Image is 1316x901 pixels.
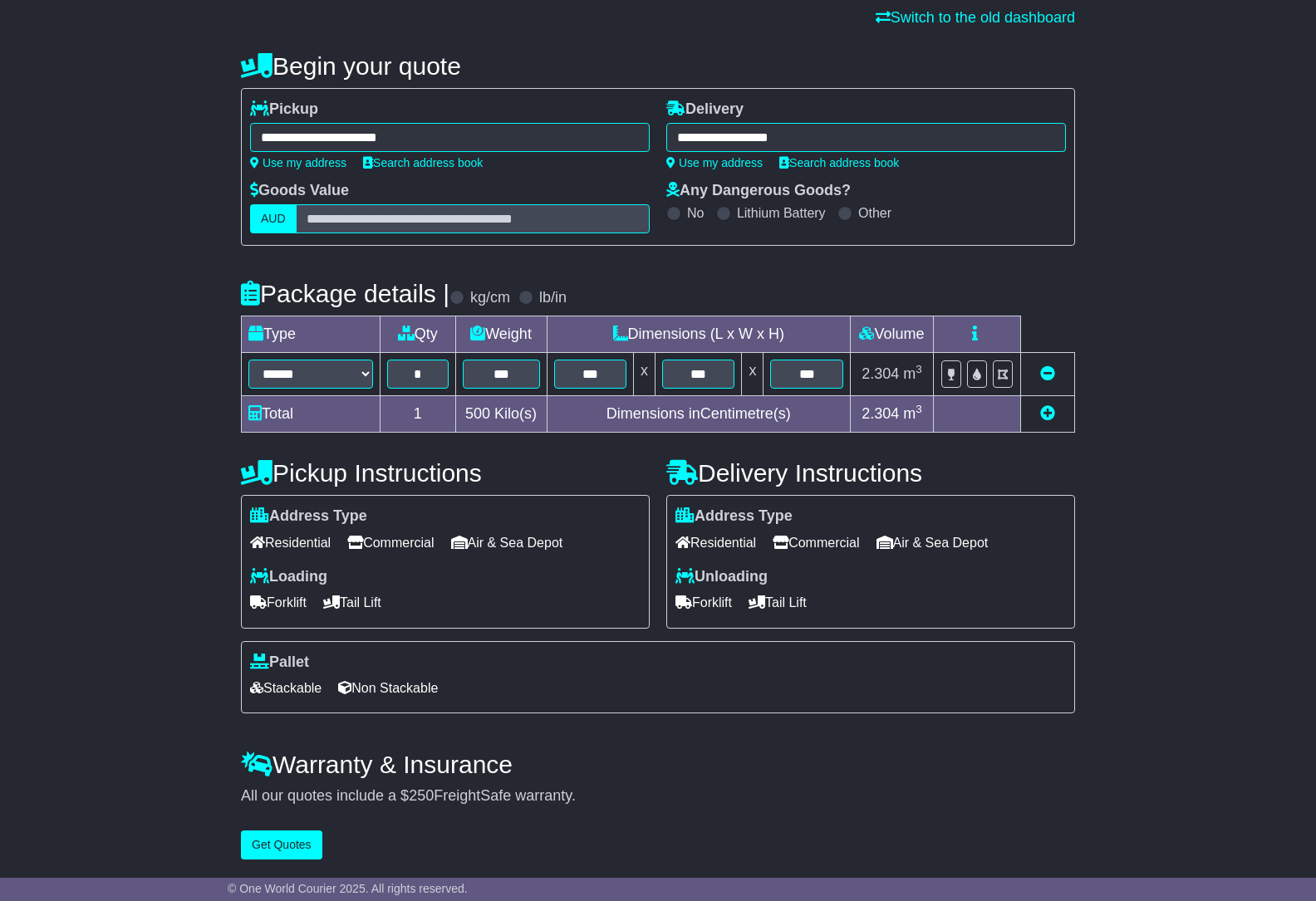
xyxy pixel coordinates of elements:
span: Non Stackable [338,675,438,701]
sup: 3 [916,363,922,375]
label: No [687,205,704,221]
a: Add new item [1040,405,1055,422]
label: lb/in [539,289,567,307]
td: x [634,353,656,396]
label: Any Dangerous Goods? [666,182,851,200]
td: Qty [381,316,456,353]
span: Tail Lift [749,590,807,615]
span: Tail Lift [323,590,381,615]
span: Commercial [347,530,434,556]
td: Kilo(s) [455,396,547,433]
label: AUD [250,204,297,233]
td: 1 [381,396,456,433]
a: Use my address [666,156,763,169]
span: Stackable [250,675,322,701]
span: Residential [675,530,756,556]
span: Residential [250,530,331,556]
label: Lithium Battery [737,205,826,221]
span: 500 [465,405,490,422]
td: Volume [850,316,933,353]
a: Switch to the old dashboard [876,9,1075,26]
span: Commercial [773,530,859,556]
sup: 3 [916,403,922,415]
label: Goods Value [250,182,349,200]
td: Weight [455,316,547,353]
label: Delivery [666,100,744,119]
span: m [903,405,922,422]
h4: Warranty & Insurance [241,751,1075,778]
label: Pickup [250,100,318,119]
div: All our quotes include a $ FreightSafe warranty. [241,787,1075,806]
td: Type [242,316,381,353]
span: Air & Sea Depot [877,530,989,556]
a: Search address book [779,156,899,169]
td: x [742,353,764,396]
label: Other [858,205,891,221]
span: Forklift [675,590,732,615]
h4: Package details | [241,280,449,307]
label: Address Type [675,507,793,526]
button: Get Quotes [241,830,322,859]
h4: Begin your quote [241,52,1075,80]
td: Total [242,396,381,433]
span: 2.304 [862,405,899,422]
span: m [903,365,922,382]
span: Forklift [250,590,307,615]
a: Search address book [363,156,483,169]
td: Dimensions in Centimetre(s) [547,396,850,433]
label: Address Type [250,507,367,526]
h4: Delivery Instructions [666,459,1075,487]
label: Loading [250,568,327,586]
a: Remove this item [1040,365,1055,382]
h4: Pickup Instructions [241,459,650,487]
a: Use my address [250,156,346,169]
span: © One World Courier 2025. All rights reserved. [228,882,468,895]
span: Air & Sea Depot [451,530,563,556]
td: Dimensions (L x W x H) [547,316,850,353]
label: kg/cm [470,289,510,307]
label: Pallet [250,654,309,672]
span: 2.304 [862,365,899,382]
span: 250 [409,787,434,804]
label: Unloading [675,568,768,586]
